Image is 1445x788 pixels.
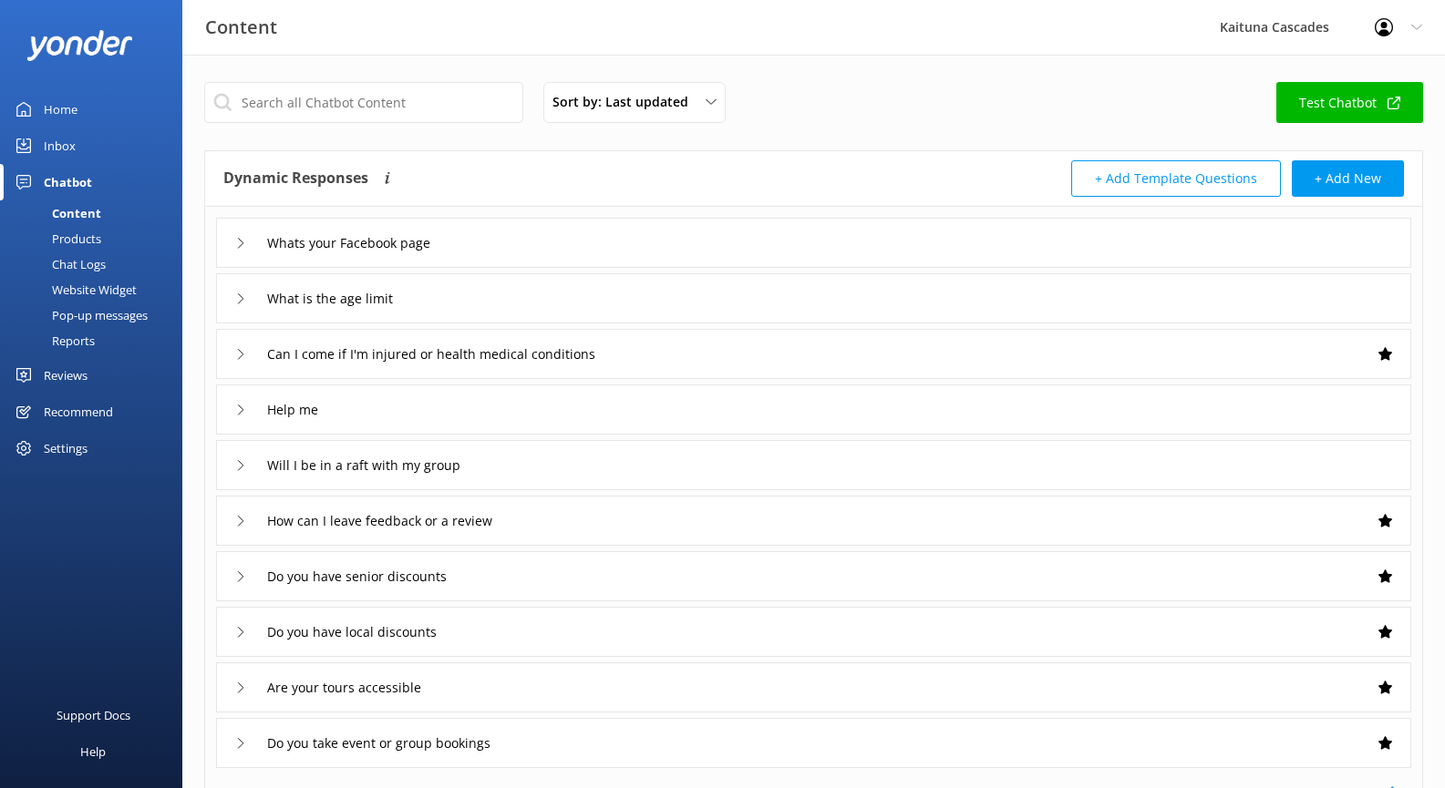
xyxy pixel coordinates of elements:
div: Help [80,733,106,770]
div: Settings [44,430,88,466]
div: Support Docs [57,697,130,733]
a: Website Widget [11,277,182,302]
h3: Content [205,13,277,42]
div: Chat Logs [11,251,106,277]
a: Chat Logs [11,251,182,277]
div: Website Widget [11,277,137,302]
a: Reports [11,328,182,353]
button: + Add New [1292,160,1404,197]
a: Pop-up messages [11,302,182,328]
button: + Add Template Questions [1071,160,1281,197]
img: yonder-white-logo.png [27,30,132,60]
div: Pop-up messages [11,302,148,328]
a: Test Chatbot [1276,82,1423,123]
a: Content [11,200,182,226]
div: Products [11,226,101,251]
div: Home [44,91,77,128]
div: Inbox [44,128,76,164]
div: Recommend [44,394,113,430]
div: Reports [11,328,95,353]
div: Reviews [44,357,88,394]
a: Products [11,226,182,251]
h4: Dynamic Responses [223,160,368,197]
span: Sort by: Last updated [552,92,699,112]
input: Search all Chatbot Content [204,82,523,123]
div: Content [11,200,101,226]
div: Chatbot [44,164,92,200]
